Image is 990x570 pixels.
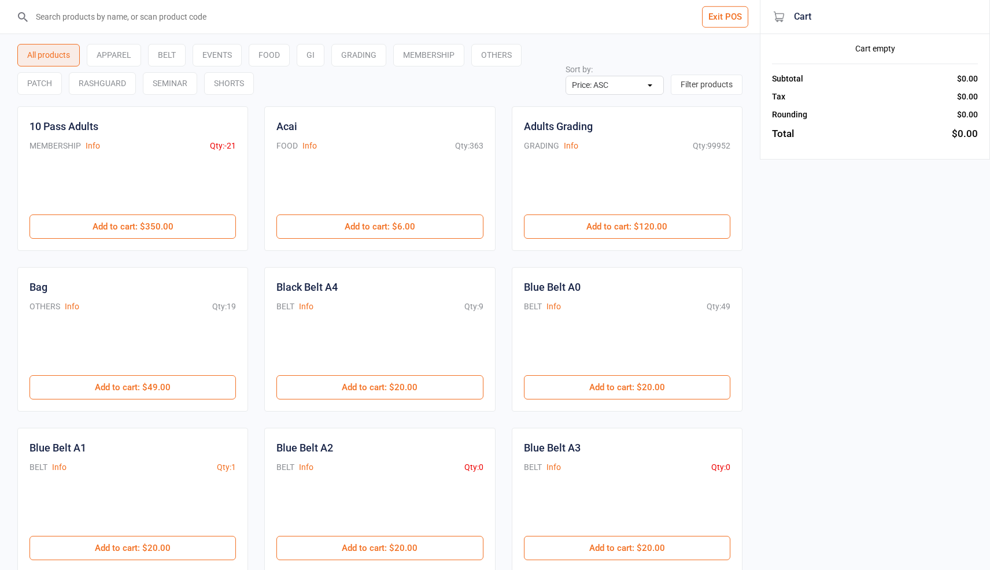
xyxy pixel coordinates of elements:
button: Info [546,301,561,313]
button: Info [299,301,313,313]
div: SEMINAR [143,72,197,95]
div: SHORTS [204,72,254,95]
button: Add to cart: $20.00 [276,375,483,399]
div: PATCH [17,72,62,95]
button: Info [52,461,67,473]
div: EVENTS [193,44,242,66]
div: 10 Pass Adults [29,119,98,134]
div: $0.00 [952,127,978,142]
button: Info [65,301,79,313]
div: Qty: 0 [711,461,730,473]
div: GRADING [331,44,386,66]
div: Black Belt A4 [276,279,338,295]
div: Qty: 9 [464,301,483,313]
div: Acai [276,119,297,134]
div: Qty: 49 [707,301,730,313]
div: GI [297,44,324,66]
button: Add to cart: $6.00 [276,214,483,239]
button: Add to cart: $350.00 [29,214,236,239]
div: FOOD [276,140,298,152]
div: $0.00 [957,91,978,103]
div: $0.00 [957,109,978,121]
div: Qty: -21 [210,140,236,152]
div: BELT [524,461,542,473]
div: Qty: 0 [464,461,483,473]
button: Add to cart: $49.00 [29,375,236,399]
div: OTHERS [29,301,60,313]
div: Blue Belt A0 [524,279,581,295]
div: GRADING [524,140,559,152]
div: OTHERS [471,44,522,66]
label: Sort by: [566,65,593,74]
button: Add to cart: $20.00 [29,536,236,560]
div: Total [772,127,794,142]
div: MEMBERSHIP [393,44,464,66]
button: Info [86,140,100,152]
div: Blue Belt A1 [29,440,86,456]
button: Add to cart: $20.00 [524,375,730,399]
button: Exit POS [702,6,748,28]
div: Qty: 19 [212,301,236,313]
div: RASHGUARD [69,72,136,95]
div: BELT [29,461,47,473]
div: All products [17,44,80,66]
button: Info [546,461,561,473]
div: BELT [524,301,542,313]
div: Subtotal [772,73,803,85]
button: Add to cart: $20.00 [276,536,483,560]
button: Info [299,461,313,473]
div: BELT [276,301,294,313]
div: BELT [148,44,186,66]
button: Add to cart: $120.00 [524,214,730,239]
div: Blue Belt A3 [524,440,581,456]
div: FOOD [249,44,290,66]
button: Info [564,140,578,152]
div: BELT [276,461,294,473]
div: Adults Grading [524,119,593,134]
button: Filter products [671,75,742,95]
div: Qty: 363 [455,140,483,152]
div: Tax [772,91,785,103]
div: Cart empty [772,43,978,55]
div: APPAREL [87,44,141,66]
div: Bag [29,279,47,295]
button: Info [302,140,317,152]
div: Rounding [772,109,807,121]
div: MEMBERSHIP [29,140,81,152]
div: Qty: 1 [217,461,236,473]
div: Blue Belt A2 [276,440,333,456]
div: Qty: 99952 [693,140,730,152]
div: $0.00 [957,73,978,85]
button: Add to cart: $20.00 [524,536,730,560]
